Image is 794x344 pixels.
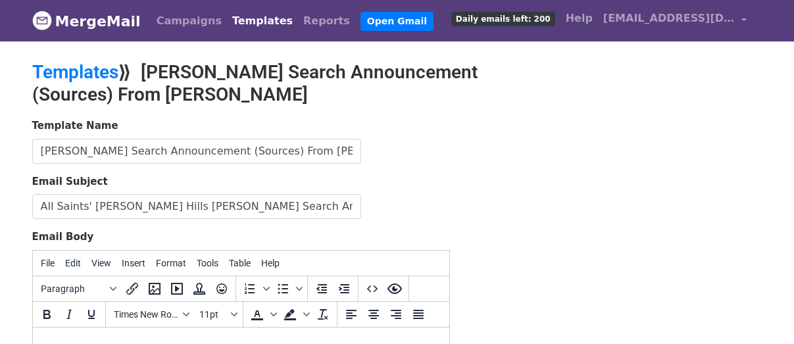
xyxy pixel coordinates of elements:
button: Emoticons [211,278,233,300]
a: Daily emails left: 200 [446,5,560,32]
label: Template Name [32,118,118,134]
div: Text color [246,303,279,326]
span: 11pt [199,309,228,320]
span: Edit [65,258,81,268]
button: Insert/edit link [121,278,143,300]
span: Tools [197,258,218,268]
span: Paragraph [41,283,105,294]
span: Times New Roman [114,309,178,320]
a: Templates [32,61,118,83]
button: Font sizes [194,303,240,326]
a: Templates [227,8,298,34]
div: Numbered list [239,278,272,300]
div: Background color [279,303,312,326]
label: Email Body [32,230,94,245]
button: Align right [385,303,407,326]
a: [EMAIL_ADDRESS][DOMAIN_NAME] [598,5,752,36]
button: Source code [361,278,384,300]
a: Campaigns [151,8,227,34]
button: Italic [58,303,80,326]
span: File [41,258,55,268]
button: Justify [407,303,430,326]
a: Help [560,5,598,32]
label: Email Subject [32,174,108,189]
h2: ⟫ [PERSON_NAME] Search Announcement (Sources) From [PERSON_NAME] [32,61,512,105]
a: MergeMail [32,7,141,35]
button: Underline [80,303,103,326]
a: Reports [298,8,355,34]
button: Blocks [36,278,121,300]
button: Insert/edit media [166,278,188,300]
button: Preview [384,278,406,300]
button: Insert/edit image [143,278,166,300]
div: Bullet list [272,278,305,300]
button: Align left [340,303,362,326]
button: Fonts [109,303,194,326]
a: Open Gmail [360,12,434,31]
span: Help [261,258,280,268]
span: View [91,258,111,268]
button: Clear formatting [312,303,334,326]
button: Decrease indent [310,278,333,300]
span: Format [156,258,186,268]
span: Daily emails left: 200 [451,12,555,26]
span: [EMAIL_ADDRESS][DOMAIN_NAME] [603,11,735,26]
span: Insert [122,258,145,268]
button: Bold [36,303,58,326]
span: Table [229,258,251,268]
button: Align center [362,303,385,326]
button: Insert template [188,278,211,300]
img: MergeMail logo [32,11,52,30]
button: Increase indent [333,278,355,300]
